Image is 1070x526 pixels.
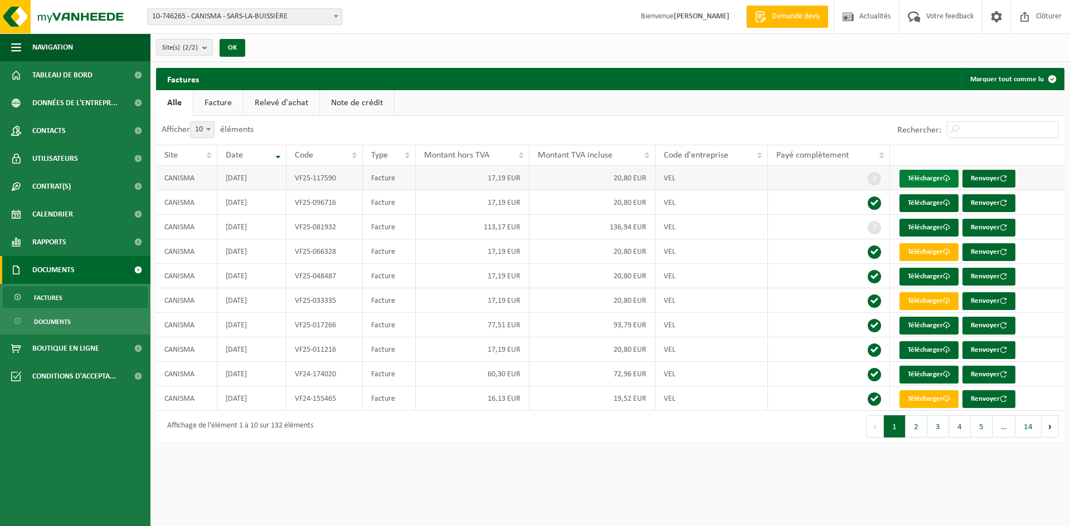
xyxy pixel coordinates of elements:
[156,68,210,90] h2: Factures
[164,151,178,160] span: Site
[993,415,1015,437] span: …
[416,166,530,190] td: 17,19 EUR
[3,287,148,308] a: Factures
[416,337,530,362] td: 17,19 EUR
[363,239,415,264] td: Facture
[286,386,363,411] td: VF24-155465
[538,151,612,160] span: Montant TVA incluse
[363,264,415,288] td: Facture
[416,264,530,288] td: 17,19 EUR
[217,288,286,313] td: [DATE]
[162,416,313,436] div: Affichage de l'élément 1 à 10 sur 132 éléments
[363,166,415,190] td: Facture
[217,166,286,190] td: [DATE]
[34,287,62,308] span: Factures
[899,268,959,286] a: Télécharger
[220,39,245,57] button: OK
[217,264,286,288] td: [DATE]
[962,194,1015,212] button: Renvoyer
[363,215,415,239] td: Facture
[156,264,217,288] td: CANISMA
[363,386,415,411] td: Facture
[416,386,530,411] td: 16,13 EUR
[899,341,959,359] a: Télécharger
[424,151,489,160] span: Montant hors TVA
[529,166,655,190] td: 20,80 EUR
[286,239,363,264] td: VF25-066328
[962,243,1015,261] button: Renvoyer
[156,166,217,190] td: CANISMA
[363,288,415,313] td: Facture
[286,362,363,386] td: VF24-174020
[148,9,342,24] span: 10-746265 - CANISMA - SARS-LA-BUISSIÈRE
[217,215,286,239] td: [DATE]
[32,335,99,362] span: Boutique en ligne
[363,190,415,215] td: Facture
[1042,415,1059,437] button: Next
[655,337,768,362] td: VEL
[3,311,148,332] a: Documents
[962,170,1015,188] button: Renvoyer
[162,125,254,134] label: Afficher éléments
[897,126,941,135] label: Rechercher:
[866,415,884,437] button: Previous
[416,215,530,239] td: 113,17 EUR
[286,190,363,215] td: VF25-096716
[962,341,1015,359] button: Renvoyer
[746,6,828,28] a: Demande devis
[363,313,415,337] td: Facture
[32,362,116,390] span: Conditions d'accepta...
[286,337,363,362] td: VF25-011216
[363,337,415,362] td: Facture
[971,415,993,437] button: 5
[32,228,66,256] span: Rapports
[156,313,217,337] td: CANISMA
[320,90,394,116] a: Note de crédit
[286,215,363,239] td: VF25-081932
[34,311,71,332] span: Documents
[1015,415,1042,437] button: 14
[416,313,530,337] td: 77,51 EUR
[949,415,971,437] button: 4
[655,313,768,337] td: VEL
[899,292,959,310] a: Télécharger
[655,166,768,190] td: VEL
[416,288,530,313] td: 17,19 EUR
[529,215,655,239] td: 136,94 EUR
[286,288,363,313] td: VF25-033335
[156,362,217,386] td: CANISMA
[416,190,530,215] td: 17,19 EUR
[962,390,1015,408] button: Renvoyer
[193,90,243,116] a: Facture
[416,362,530,386] td: 60,30 EUR
[529,264,655,288] td: 20,80 EUR
[32,256,75,284] span: Documents
[655,362,768,386] td: VEL
[217,239,286,264] td: [DATE]
[655,239,768,264] td: VEL
[286,264,363,288] td: VF25-048487
[416,239,530,264] td: 17,19 EUR
[147,8,342,25] span: 10-746265 - CANISMA - SARS-LA-BUISSIÈRE
[363,362,415,386] td: Facture
[32,173,71,200] span: Contrat(s)
[217,362,286,386] td: [DATE]
[156,39,213,56] button: Site(s)(2/2)
[962,366,1015,384] button: Renvoyer
[961,68,1063,90] button: Marquer tout comme lu
[32,33,73,61] span: Navigation
[244,90,319,116] a: Relevé d'achat
[217,190,286,215] td: [DATE]
[371,151,388,160] span: Type
[962,317,1015,335] button: Renvoyer
[899,170,959,188] a: Télécharger
[927,415,949,437] button: 3
[529,190,655,215] td: 20,80 EUR
[217,337,286,362] td: [DATE]
[156,190,217,215] td: CANISMA
[529,288,655,313] td: 20,80 EUR
[529,362,655,386] td: 72,96 EUR
[190,121,215,138] span: 10
[664,151,728,160] span: Code d'entreprise
[529,239,655,264] td: 20,80 EUR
